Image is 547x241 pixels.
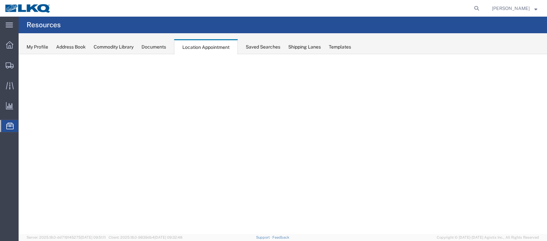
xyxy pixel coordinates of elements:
span: [DATE] 09:51:11 [81,235,106,239]
div: Location Appointment [174,39,238,55]
div: My Profile [27,44,48,51]
span: Christopher Sanchez [492,5,530,12]
img: logo [5,3,51,13]
span: Server: 2025.18.0-dd719145275 [27,235,106,239]
div: Templates [329,44,351,51]
div: Shipping Lanes [288,44,321,51]
div: Commodity Library [94,44,134,51]
a: Support [256,235,273,239]
a: Feedback [272,235,289,239]
div: Documents [141,44,166,51]
span: Client: 2025.18.0-9839db4 [109,235,182,239]
div: Saved Searches [246,44,280,51]
h4: Resources [27,17,61,33]
div: Address Book [56,44,86,51]
button: [PERSON_NAME] [492,4,538,12]
span: [DATE] 09:32:48 [154,235,182,239]
iframe: FS Legacy Container [19,54,547,234]
span: Copyright © [DATE]-[DATE] Agistix Inc., All Rights Reserved [437,235,539,240]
